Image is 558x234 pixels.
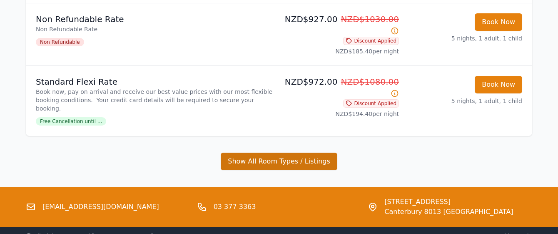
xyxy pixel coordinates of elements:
[406,34,522,43] p: 5 nights, 1 adult, 1 child
[384,197,513,207] span: [STREET_ADDRESS]
[36,76,276,88] p: Standard Flexi Rate
[42,202,159,212] a: [EMAIL_ADDRESS][DOMAIN_NAME]
[343,37,399,45] span: Discount Applied
[341,77,399,87] span: NZD$1080.00
[475,76,522,93] button: Book Now
[282,13,399,37] p: NZD$927.00
[36,13,276,25] p: Non Refundable Rate
[343,99,399,108] span: Discount Applied
[36,38,84,46] span: Non Refundable
[406,97,522,105] p: 5 nights, 1 adult, 1 child
[282,110,399,118] p: NZD$194.40 per night
[36,117,106,126] span: Free Cancellation until ...
[36,25,276,33] p: Non Refundable Rate
[221,153,337,170] button: Show All Room Types / Listings
[214,202,256,212] a: 03 377 3363
[341,14,399,24] span: NZD$1030.00
[36,88,276,113] p: Book now, pay on arrival and receive our best value prices with our most flexible booking conditi...
[475,13,522,31] button: Book Now
[384,207,513,217] span: Canterbury 8013 [GEOGRAPHIC_DATA]
[282,76,399,99] p: NZD$972.00
[282,47,399,55] p: NZD$185.40 per night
